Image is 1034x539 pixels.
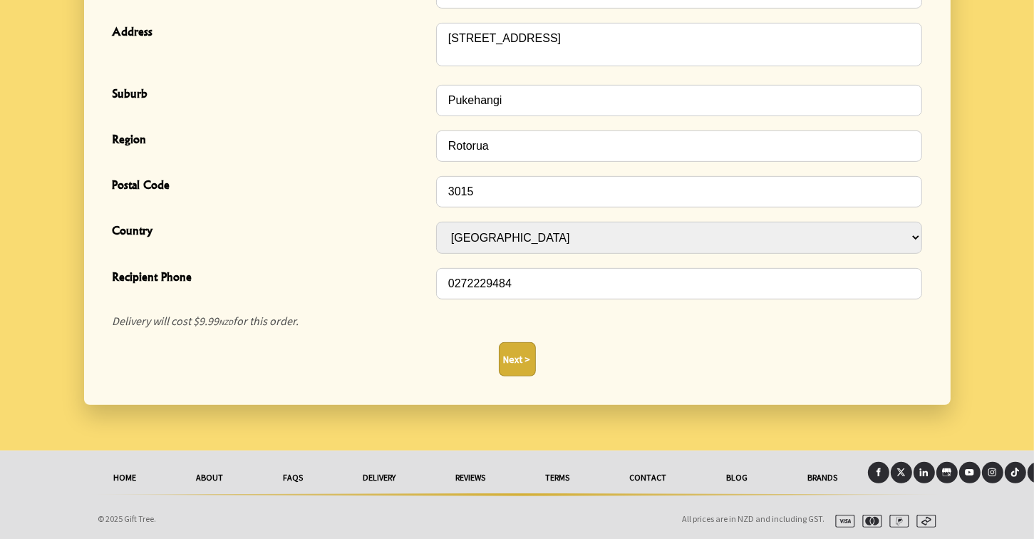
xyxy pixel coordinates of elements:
[436,85,922,116] input: Suburb
[891,462,912,483] a: X (Twitter)
[911,515,936,528] img: afterpay.svg
[697,462,778,493] a: Blog
[884,515,909,528] img: paypal.svg
[516,462,600,493] a: Terms
[113,130,429,151] span: Region
[436,130,922,162] input: Region
[857,515,882,528] img: mastercard.svg
[98,513,157,524] span: © 2025 Gift Tree.
[113,314,299,328] em: Delivery will cost $9.99 for this order.
[829,515,855,528] img: visa.svg
[600,462,697,493] a: Contact
[113,176,429,197] span: Postal Code
[914,462,935,483] a: LinkedIn
[84,462,167,493] a: HOME
[426,462,516,493] a: reviews
[167,462,254,493] a: About
[436,23,922,66] textarea: Address
[436,176,922,207] input: Postal Code
[436,222,922,254] select: Country
[1005,462,1026,483] a: Tiktok
[959,462,981,483] a: Youtube
[113,268,429,289] span: Recipient Phone
[254,462,334,493] a: FAQs
[778,462,868,493] a: Brands
[683,513,825,524] span: All prices are in NZD and including GST.
[982,462,1003,483] a: Instagram
[499,342,536,376] button: Next >
[113,222,429,242] span: Country
[436,268,922,299] input: Recipient Phone
[113,23,429,43] span: Address
[868,462,889,483] a: Facebook
[219,317,234,327] span: NZD
[334,462,426,493] a: delivery
[113,85,429,106] span: Suburb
